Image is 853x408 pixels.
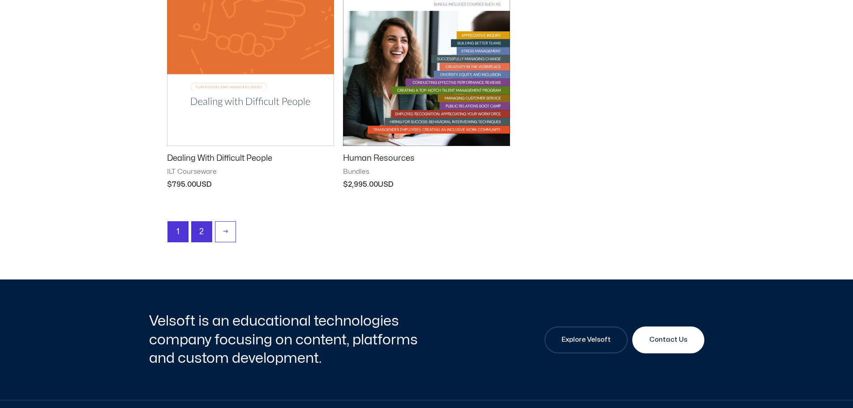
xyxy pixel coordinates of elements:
span: Page 1 [168,222,188,242]
a: Dealing With Difficult People [167,153,334,167]
span: Contact Us [649,335,687,345]
a: Page 2 [192,222,212,242]
bdi: 795.00 [167,181,196,188]
h2: Velsoft is an educational technologies company focusing on content, platforms and custom developm... [149,312,424,368]
nav: Product Pagination [167,221,686,247]
span: $ [167,181,172,188]
a: Human Resources [343,153,510,167]
a: Explore Velsoft [544,326,628,353]
span: ILT Courseware [167,167,334,176]
a: Contact Us [632,326,704,353]
span: $ [343,181,348,188]
a: → [215,222,236,242]
h2: Human Resources [343,153,510,163]
span: Explore Velsoft [562,335,611,345]
h2: Dealing With Difficult People [167,153,334,163]
bdi: 2,995.00 [343,181,378,188]
span: Bundles [343,167,510,176]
